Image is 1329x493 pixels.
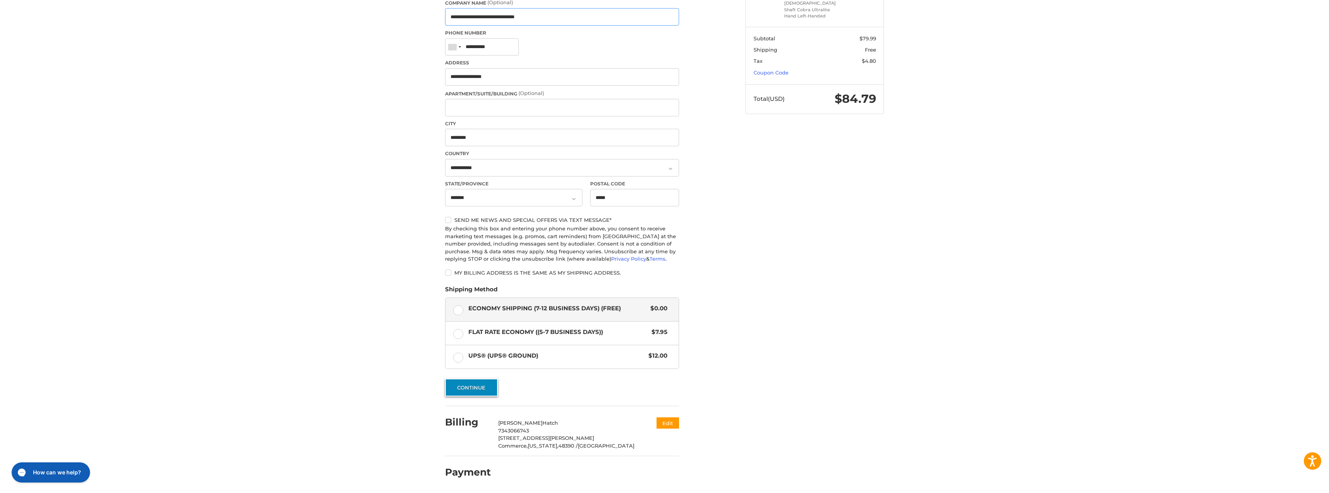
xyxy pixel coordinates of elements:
[784,7,844,13] li: Shaft Cobra Ultralite
[445,120,679,127] label: City
[645,351,667,360] span: $12.00
[468,351,645,360] span: UPS® (UPS® Ground)
[657,417,679,429] button: Edit
[445,217,679,223] label: Send me news and special offers via text message*
[862,58,876,64] span: $4.80
[590,180,679,187] label: Postal Code
[445,285,497,298] legend: Shipping Method
[445,416,490,428] h2: Billing
[859,35,876,42] span: $79.99
[754,95,785,102] span: Total (USD)
[445,270,679,276] label: My billing address is the same as my shipping address.
[648,328,667,337] span: $7.95
[498,443,528,449] span: Commerce,
[445,466,491,478] h2: Payment
[468,304,647,313] span: Economy Shipping (7-12 Business Days) (Free)
[528,443,558,449] span: [US_STATE],
[445,180,582,187] label: State/Province
[445,90,679,97] label: Apartment/Suite/Building
[498,435,594,441] span: [STREET_ADDRESS][PERSON_NAME]
[611,256,646,262] a: Privacy Policy
[784,13,844,19] li: Hand Left-Handed
[865,47,876,53] span: Free
[8,460,92,485] iframe: Gorgias live chat messenger
[445,29,679,36] label: Phone Number
[578,443,634,449] span: [GEOGRAPHIC_DATA]
[518,90,544,96] small: (Optional)
[445,59,679,66] label: Address
[468,328,648,337] span: Flat Rate Economy ((5-7 Business Days))
[445,225,679,263] div: By checking this box and entering your phone number above, you consent to receive marketing text ...
[646,304,667,313] span: $0.00
[558,443,578,449] span: 48390 /
[754,35,775,42] span: Subtotal
[542,420,558,426] span: Hatch
[754,69,788,76] a: Coupon Code
[498,427,529,434] span: 7343066743
[445,379,498,396] button: Continue
[754,47,777,53] span: Shipping
[835,92,876,106] span: $84.79
[650,256,665,262] a: Terms
[754,58,762,64] span: Tax
[445,150,679,157] label: Country
[498,420,542,426] span: [PERSON_NAME]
